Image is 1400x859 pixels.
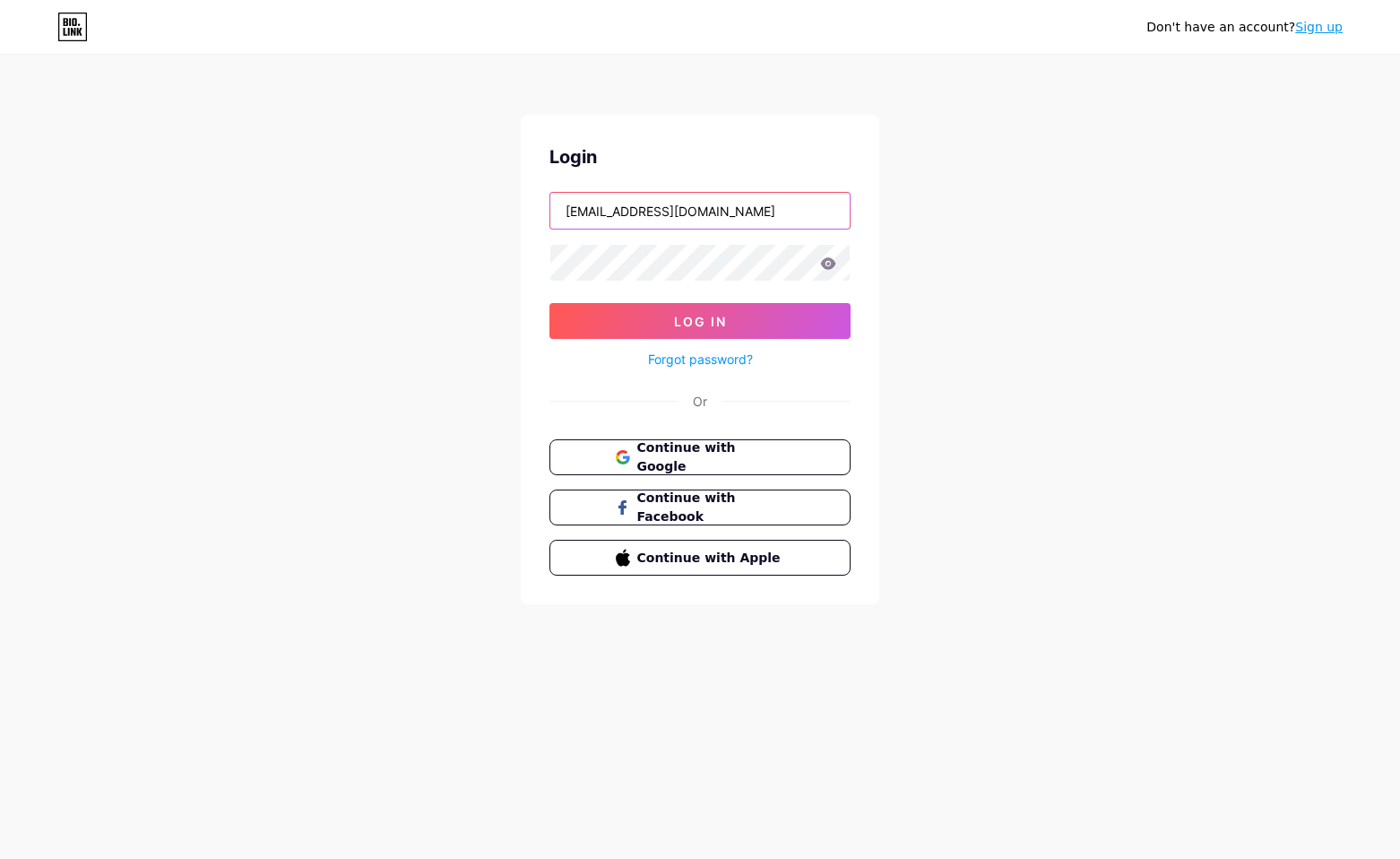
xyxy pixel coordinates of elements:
[1146,18,1343,37] div: Don't have an account?
[549,303,851,339] button: Log In
[549,143,851,170] div: Login
[549,490,851,525] button: Continue with Facebook
[637,549,785,568] span: Continue with Apple
[637,438,785,476] span: Continue with Google
[1295,20,1343,34] a: Sign up
[550,193,850,229] input: Username
[549,540,851,576] button: Continue with Apple
[674,314,727,329] span: Log In
[549,439,851,475] button: Continue with Google
[637,489,785,526] span: Continue with Facebook
[693,392,707,411] div: Or
[648,350,753,369] a: Forgot password?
